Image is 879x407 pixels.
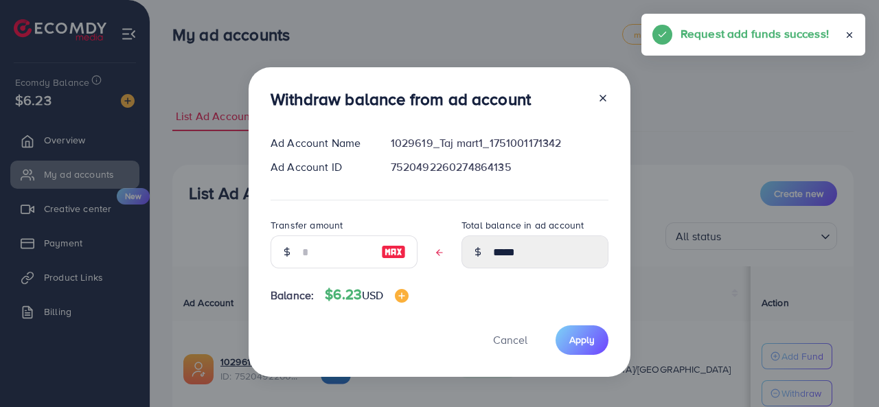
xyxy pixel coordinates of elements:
[380,135,619,151] div: 1029619_Taj mart1_1751001171342
[461,218,584,232] label: Total balance in ad account
[271,288,314,303] span: Balance:
[325,286,408,303] h4: $6.23
[260,159,380,175] div: Ad Account ID
[380,159,619,175] div: 7520492260274864135
[476,325,545,355] button: Cancel
[395,289,409,303] img: image
[381,244,406,260] img: image
[271,218,343,232] label: Transfer amount
[271,89,531,109] h3: Withdraw balance from ad account
[681,25,829,43] h5: Request add funds success!
[260,135,380,151] div: Ad Account Name
[362,288,383,303] span: USD
[821,345,869,397] iframe: Chat
[556,325,608,355] button: Apply
[569,333,595,347] span: Apply
[493,332,527,347] span: Cancel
